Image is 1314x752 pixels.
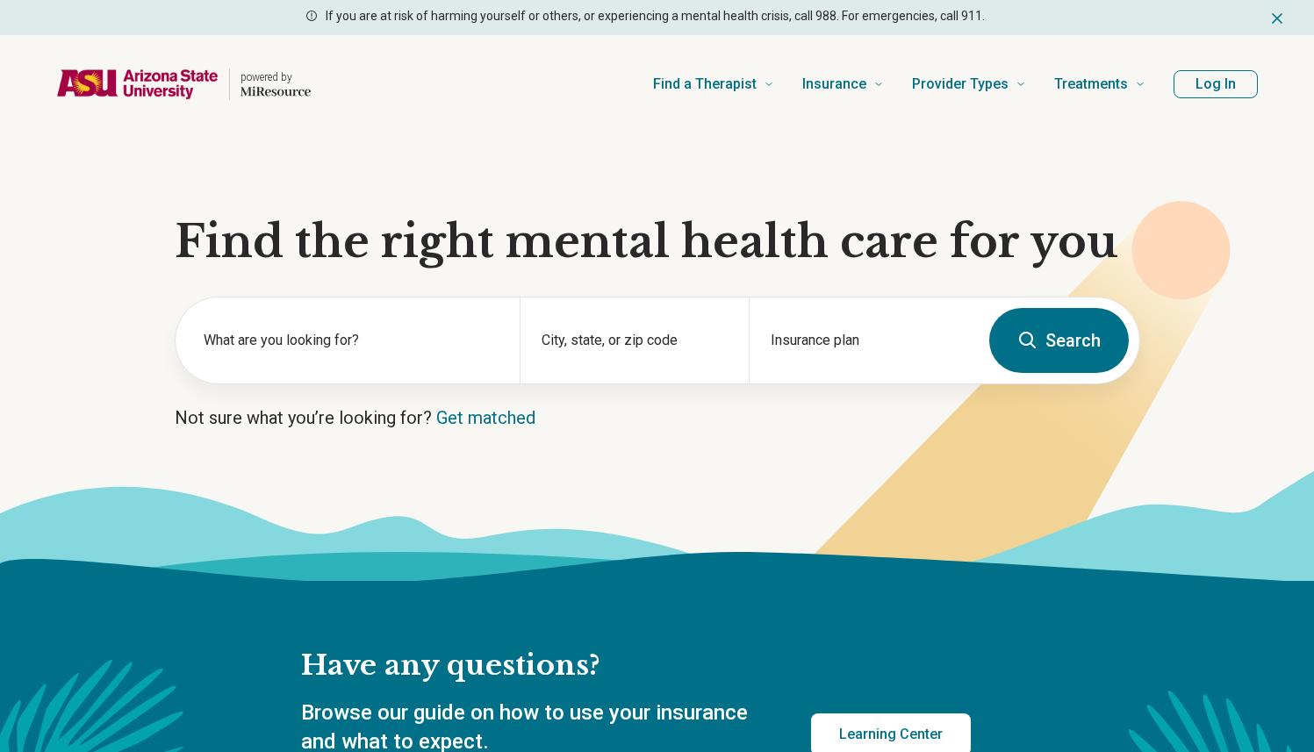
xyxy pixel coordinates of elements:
[175,405,1140,430] p: Not sure what you’re looking for?
[241,70,311,84] p: powered by
[653,72,757,97] span: Find a Therapist
[802,72,866,97] span: Insurance
[912,72,1009,97] span: Provider Types
[204,330,499,351] label: What are you looking for?
[912,49,1026,119] a: Provider Types
[56,56,311,112] a: Home page
[1054,49,1145,119] a: Treatments
[989,308,1129,373] button: Search
[436,407,535,428] a: Get matched
[326,7,985,25] p: If you are at risk of harming yourself or others, or experiencing a mental health crisis, call 98...
[1054,72,1128,97] span: Treatments
[802,49,884,119] a: Insurance
[175,216,1140,269] h1: Find the right mental health care for you
[1174,70,1258,98] button: Log In
[301,648,971,684] h2: Have any questions?
[653,49,774,119] a: Find a Therapist
[1268,7,1286,28] button: Dismiss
